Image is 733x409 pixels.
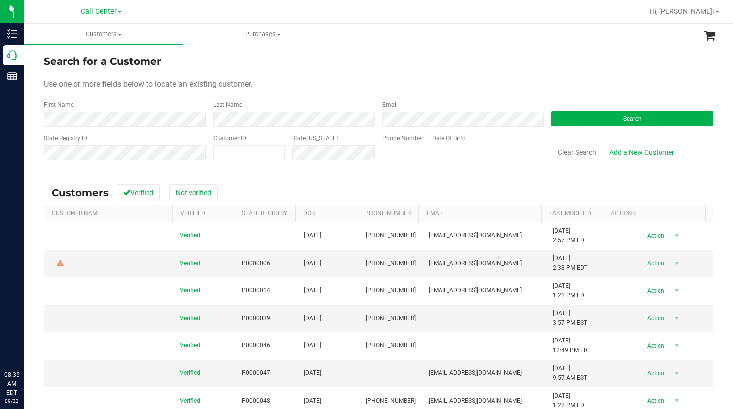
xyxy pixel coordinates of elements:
[553,254,587,273] span: [DATE] 2:38 PM EDT
[304,314,321,323] span: [DATE]
[670,366,683,380] span: select
[44,100,73,109] label: First Name
[44,134,87,143] label: State Registry ID
[242,314,270,323] span: P0000039
[304,259,321,268] span: [DATE]
[623,115,642,122] span: Search
[304,368,321,378] span: [DATE]
[639,229,671,243] span: Action
[24,30,183,39] span: Customers
[429,259,522,268] span: [EMAIL_ADDRESS][DOMAIN_NAME]
[551,144,603,161] button: Clear Search
[366,314,416,323] span: [PHONE_NUMBER]
[551,111,713,126] button: Search
[180,259,200,268] span: Verified
[44,79,253,89] span: Use one or more fields below to locate an existing customer.
[549,210,591,217] a: Last Modified
[553,336,591,355] span: [DATE] 12:49 PM EDT
[56,259,65,268] div: Warning - Level 2
[429,396,522,406] span: [EMAIL_ADDRESS][DOMAIN_NAME]
[169,184,218,201] button: Not verified
[366,286,416,295] span: [PHONE_NUMBER]
[603,144,681,161] a: Add a New Customer
[429,231,522,240] span: [EMAIL_ADDRESS][DOMAIN_NAME]
[7,71,17,81] inline-svg: Reports
[184,30,342,39] span: Purchases
[117,184,160,201] button: Verified
[242,341,270,350] span: P0000046
[242,396,270,406] span: P0000048
[7,29,17,39] inline-svg: Inventory
[611,210,702,217] div: Actions
[670,256,683,270] span: select
[366,259,416,268] span: [PHONE_NUMBER]
[52,210,101,217] a: Customer Name
[180,210,205,217] a: Verified
[427,210,443,217] a: Email
[670,311,683,325] span: select
[639,394,671,408] span: Action
[639,284,671,298] span: Action
[553,281,587,300] span: [DATE] 1:21 PM EDT
[670,339,683,353] span: select
[242,259,270,268] span: P0000006
[304,396,321,406] span: [DATE]
[670,394,683,408] span: select
[382,100,398,109] label: Email
[382,134,423,143] label: Phone Number
[44,55,161,67] span: Search for a Customer
[639,366,671,380] span: Action
[242,368,270,378] span: P0000047
[304,341,321,350] span: [DATE]
[24,24,183,45] a: Customers
[213,100,242,109] label: Last Name
[180,341,200,350] span: Verified
[4,397,19,405] p: 09/23
[213,134,246,143] label: Customer ID
[304,286,321,295] span: [DATE]
[180,314,200,323] span: Verified
[242,286,270,295] span: P0000014
[639,256,671,270] span: Action
[639,311,671,325] span: Action
[4,370,19,397] p: 08:35 AM EDT
[365,210,411,217] a: Phone Number
[366,396,416,406] span: [PHONE_NUMBER]
[180,396,200,406] span: Verified
[304,231,321,240] span: [DATE]
[553,309,587,328] span: [DATE] 3:57 PM EST
[180,231,200,240] span: Verified
[81,7,117,16] span: Call Center
[303,210,315,217] a: DOB
[670,284,683,298] span: select
[429,286,522,295] span: [EMAIL_ADDRESS][DOMAIN_NAME]
[429,368,522,378] span: [EMAIL_ADDRESS][DOMAIN_NAME]
[7,50,17,60] inline-svg: Call Center
[432,134,466,143] label: Date Of Birth
[366,231,416,240] span: [PHONE_NUMBER]
[650,7,714,15] span: Hi, [PERSON_NAME]!
[670,229,683,243] span: select
[183,24,343,45] a: Purchases
[180,286,200,295] span: Verified
[553,226,587,245] span: [DATE] 2:57 PM EDT
[242,210,294,217] a: State Registry Id
[52,187,109,199] span: Customers
[366,341,416,350] span: [PHONE_NUMBER]
[180,368,200,378] span: Verified
[292,134,338,143] label: State [US_STATE]
[553,364,587,383] span: [DATE] 9:57 AM EST
[639,339,671,353] span: Action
